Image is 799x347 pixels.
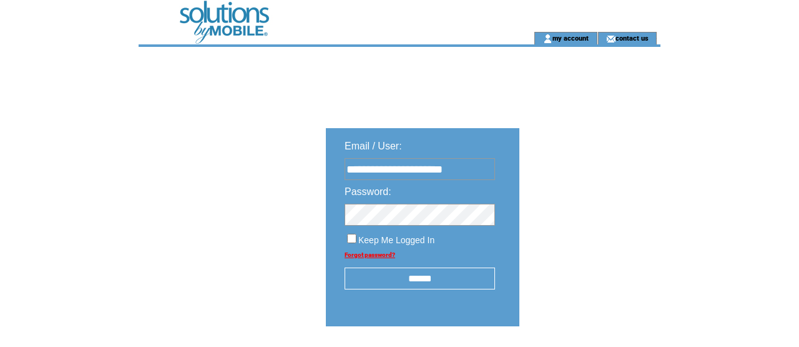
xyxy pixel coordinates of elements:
[615,34,649,42] a: contact us
[543,34,552,44] img: account_icon.gif
[345,251,395,258] a: Forgot password?
[552,34,589,42] a: my account
[345,141,402,151] span: Email / User:
[358,235,434,245] span: Keep Me Logged In
[345,186,391,197] span: Password:
[606,34,615,44] img: contact_us_icon.gif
